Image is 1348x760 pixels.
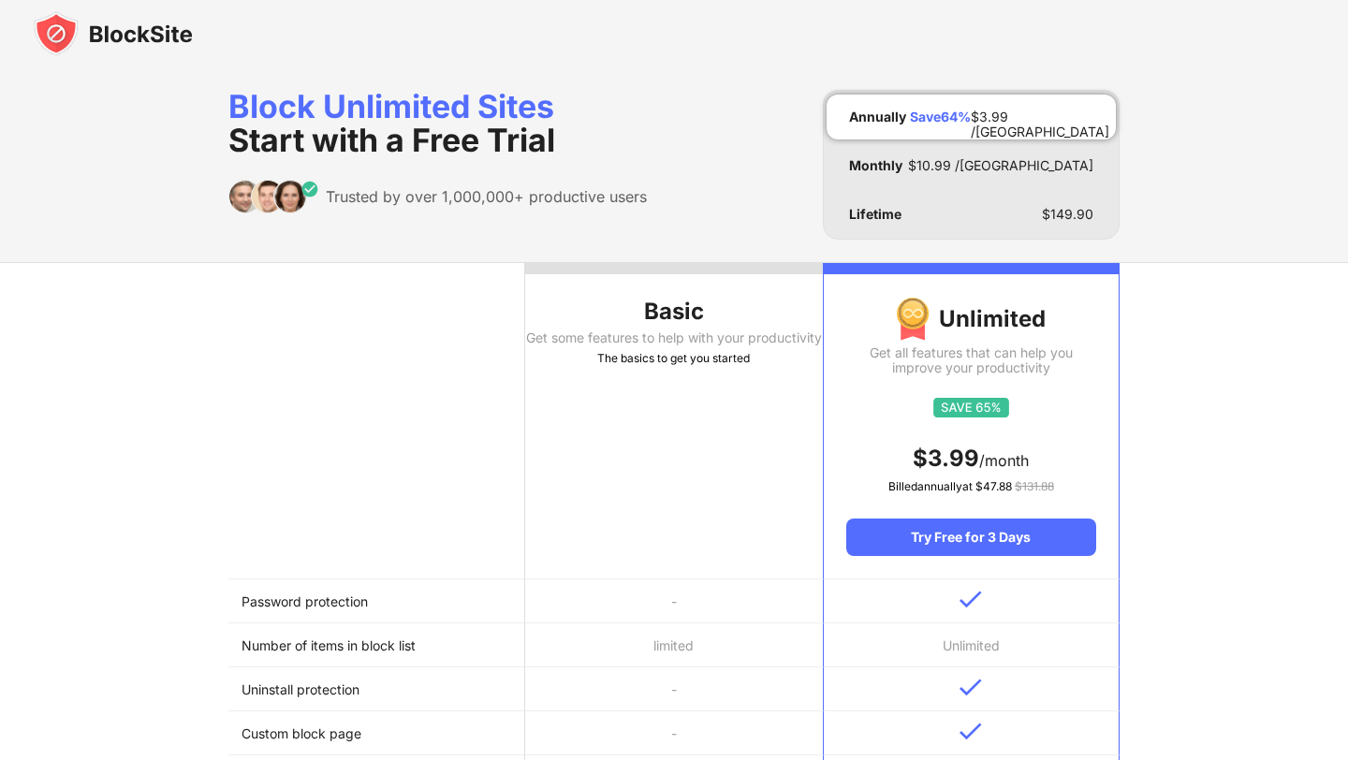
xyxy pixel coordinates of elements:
[960,679,982,696] img: v-blue.svg
[228,579,525,623] td: Password protection
[525,667,822,711] td: -
[849,158,902,173] div: Monthly
[228,667,525,711] td: Uninstall protection
[525,349,822,368] div: The basics to get you started
[913,445,979,472] span: $ 3.99
[525,623,822,667] td: limited
[971,110,1109,124] div: $ 3.99 /[GEOGRAPHIC_DATA]
[960,591,982,608] img: v-blue.svg
[846,297,1096,342] div: Unlimited
[910,110,971,124] div: Save 64 %
[933,398,1009,417] img: save65.svg
[34,11,193,56] img: blocksite-icon-black.svg
[1015,479,1054,493] span: $ 131.88
[228,180,319,213] img: trusted-by.svg
[849,110,906,124] div: Annually
[849,207,901,222] div: Lifetime
[908,158,1093,173] div: $ 10.99 /[GEOGRAPHIC_DATA]
[846,444,1096,474] div: /month
[846,519,1096,556] div: Try Free for 3 Days
[823,623,1120,667] td: Unlimited
[525,330,822,345] div: Get some features to help with your productivity
[960,723,982,740] img: v-blue.svg
[1042,207,1093,222] div: $ 149.90
[525,711,822,755] td: -
[228,90,647,157] div: Block Unlimited Sites
[228,623,525,667] td: Number of items in block list
[846,345,1096,375] div: Get all features that can help you improve your productivity
[525,297,822,327] div: Basic
[896,297,930,342] img: img-premium-medal
[228,711,525,755] td: Custom block page
[846,477,1096,496] div: Billed annually at $ 47.88
[228,121,555,159] span: Start with a Free Trial
[326,187,647,206] div: Trusted by over 1,000,000+ productive users
[525,579,822,623] td: -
